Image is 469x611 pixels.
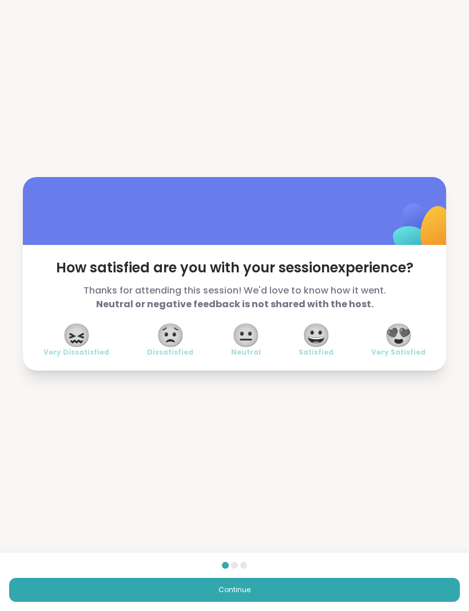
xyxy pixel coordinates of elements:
[62,325,91,345] span: 😖
[156,325,185,345] span: 😟
[232,325,260,345] span: 😐
[96,298,373,311] b: Neutral or negative feedback is not shared with the host.
[9,578,460,602] button: Continue
[231,348,261,357] span: Neutral
[302,325,331,345] span: 😀
[43,259,426,277] span: How satisfied are you with your session experience?
[43,348,109,357] span: Very Dissatisfied
[371,348,426,357] span: Very Satisfied
[43,284,426,311] span: Thanks for attending this session! We'd love to know how it went.
[147,348,193,357] span: Dissatisfied
[299,348,333,357] span: Satisfied
[218,585,251,595] span: Continue
[384,325,413,345] span: 😍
